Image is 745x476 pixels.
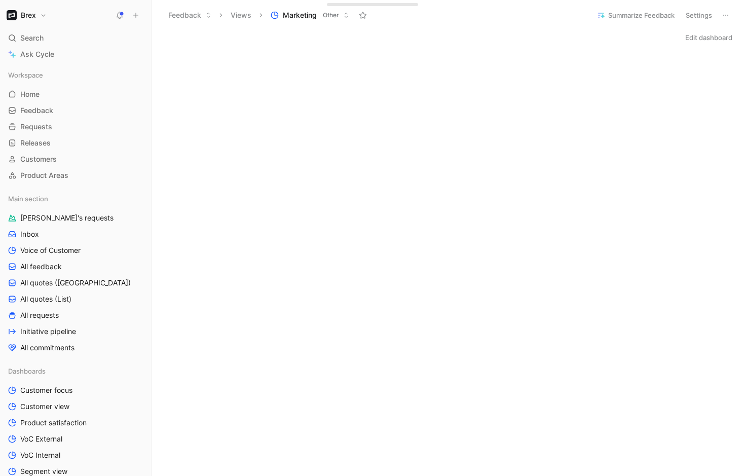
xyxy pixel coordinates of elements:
span: Search [20,32,44,44]
button: Settings [681,8,717,22]
button: Edit dashboard [681,30,737,45]
span: Workspace [8,70,43,80]
span: Product Areas [20,170,68,180]
button: MarketingOther [266,8,354,23]
span: Marketing [283,10,317,20]
a: Initiative pipeline [4,324,147,339]
span: All requests [20,310,59,320]
span: [PERSON_NAME]'s requests [20,213,114,223]
a: Customers [4,152,147,167]
a: Feedback [4,103,147,118]
a: VoC Internal [4,448,147,463]
span: Inbox [20,229,39,239]
a: VoC External [4,431,147,447]
div: Dashboards [4,363,147,379]
span: All commitments [20,343,74,353]
span: VoC External [20,434,62,444]
a: All requests [4,308,147,323]
a: All quotes (List) [4,291,147,307]
span: Main section [8,194,48,204]
span: VoC Internal [20,450,60,460]
span: Customer view [20,401,69,412]
span: All feedback [20,262,62,272]
a: Ask Cycle [4,47,147,62]
span: Ask Cycle [20,48,54,60]
a: Requests [4,119,147,134]
a: Inbox [4,227,147,242]
a: All quotes ([GEOGRAPHIC_DATA]) [4,275,147,290]
button: Feedback [164,8,216,23]
a: Customer focus [4,383,147,398]
a: Customer view [4,399,147,414]
a: Product Areas [4,168,147,183]
a: [PERSON_NAME]'s requests [4,210,147,226]
div: Workspace [4,67,147,83]
span: Other [323,10,339,20]
button: BrexBrex [4,8,49,22]
div: Main section[PERSON_NAME]'s requestsInboxVoice of CustomerAll feedbackAll quotes ([GEOGRAPHIC_DAT... [4,191,147,355]
span: Releases [20,138,51,148]
a: All feedback [4,259,147,274]
a: Voice of Customer [4,243,147,258]
span: Voice of Customer [20,245,81,255]
a: Home [4,87,147,102]
a: Releases [4,135,147,151]
img: Brex [7,10,17,20]
span: Customers [20,154,57,164]
h1: Brex [21,11,36,20]
span: All quotes ([GEOGRAPHIC_DATA]) [20,278,131,288]
a: All commitments [4,340,147,355]
span: Product satisfaction [20,418,87,428]
span: Feedback [20,105,53,116]
a: Product satisfaction [4,415,147,430]
span: Requests [20,122,52,132]
div: Main section [4,191,147,206]
span: Home [20,89,40,99]
span: Customer focus [20,385,72,395]
button: Views [226,8,256,23]
span: All quotes (List) [20,294,71,304]
span: Initiative pipeline [20,326,76,337]
button: Summarize Feedback [592,8,679,22]
span: Dashboards [8,366,46,376]
div: Search [4,30,147,46]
